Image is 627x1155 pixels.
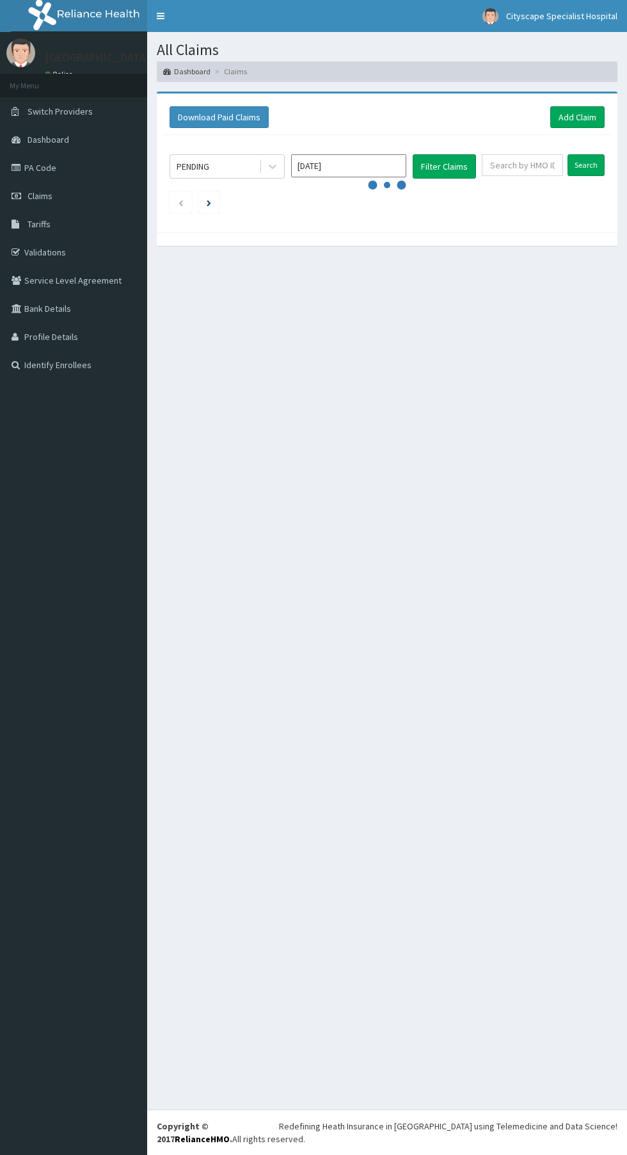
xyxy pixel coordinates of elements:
[170,106,269,128] button: Download Paid Claims
[45,70,75,79] a: Online
[157,1120,232,1145] strong: Copyright © 2017 .
[28,134,69,145] span: Dashboard
[157,42,617,58] h1: All Claims
[178,197,184,208] a: Previous page
[147,1110,627,1155] footer: All rights reserved.
[368,166,406,204] svg: audio-loading
[567,154,605,176] input: Search
[28,106,93,117] span: Switch Providers
[45,52,150,63] p: [GEOGRAPHIC_DATA]
[279,1120,617,1133] div: Redefining Heath Insurance in [GEOGRAPHIC_DATA] using Telemedicine and Data Science!
[175,1133,230,1145] a: RelianceHMO
[28,218,51,230] span: Tariffs
[212,66,247,77] li: Claims
[207,197,211,208] a: Next page
[6,38,35,67] img: User Image
[413,154,476,179] button: Filter Claims
[291,154,406,177] input: Select Month and Year
[163,66,210,77] a: Dashboard
[506,10,617,22] span: Cityscape Specialist Hospital
[177,160,209,173] div: PENDING
[28,190,52,202] span: Claims
[550,106,605,128] a: Add Claim
[482,8,498,24] img: User Image
[482,154,563,176] input: Search by HMO ID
